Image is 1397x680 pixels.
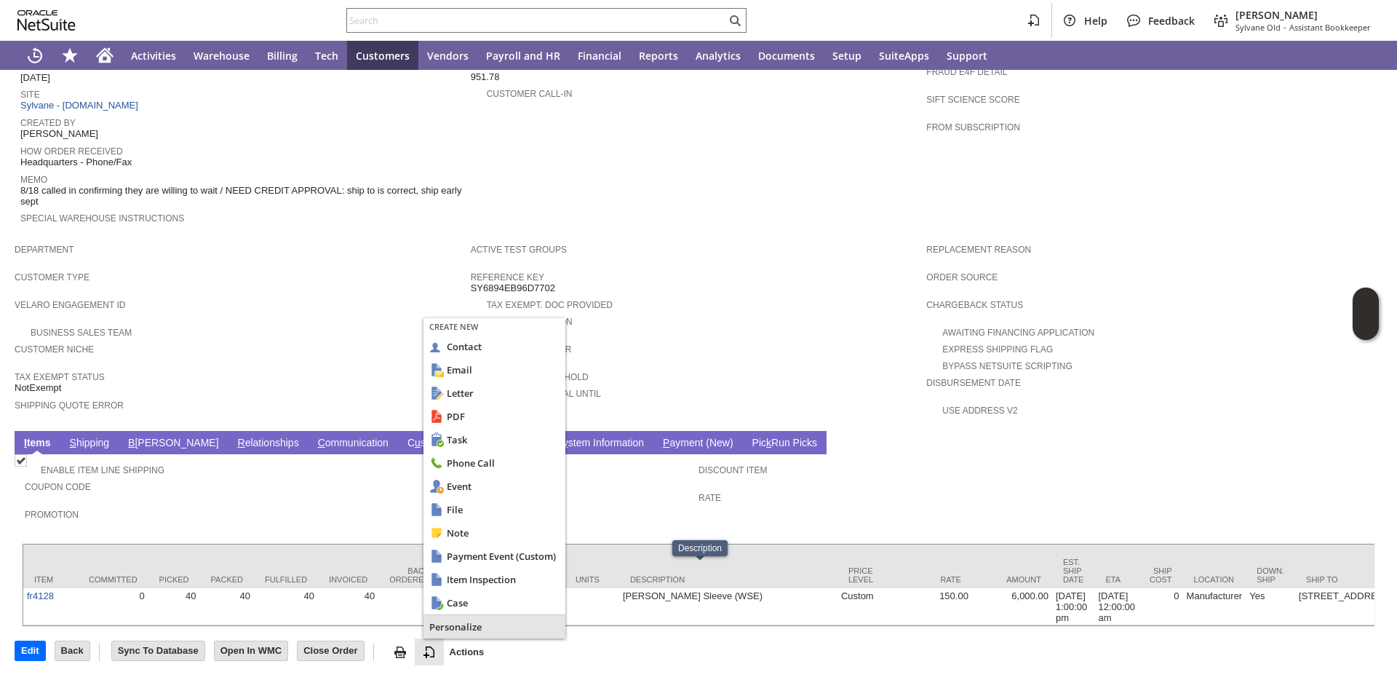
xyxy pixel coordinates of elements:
a: Coupon Code [25,482,91,492]
input: Sync To Database [112,641,204,660]
span: B [128,437,135,448]
a: How Order Received [20,146,123,157]
a: Customer Niche [15,344,94,355]
a: Memo [20,175,47,185]
a: Support [938,41,996,70]
a: Financial [569,41,630,70]
input: Close Order [298,641,363,660]
span: I [24,437,27,448]
td: Manufacturer [1183,588,1246,625]
td: [PERSON_NAME] Sleeve (WSE) [619,588,837,625]
div: Fulfilled [265,575,307,584]
a: Special Warehouse Instructions [20,213,184,224]
svg: logo [17,10,76,31]
a: Tech [306,41,347,70]
a: Use Address V2 [942,406,1017,416]
span: Sylvane Old [1235,22,1281,33]
label: Create New [429,321,560,332]
div: Contact [423,335,565,358]
a: Warehouse [185,41,258,70]
input: Search [347,12,726,29]
a: fr4128 [27,590,54,601]
div: Est. Ship Date [1063,558,1084,584]
div: Price Level [848,566,881,584]
span: 951.78 [471,71,500,83]
div: Email [423,358,565,381]
span: Tech [315,49,338,63]
a: Created By [20,118,76,128]
span: - [1283,22,1286,33]
span: SuiteApps [879,49,929,63]
a: From Subscription [926,122,1020,133]
td: 40 [318,588,378,625]
span: [PERSON_NAME] [1235,8,1371,22]
span: Phone Call [447,456,560,470]
a: Documents [749,41,824,70]
a: Billing [258,41,306,70]
div: Note [423,521,565,545]
a: Enable Item Line Shipping [41,465,164,475]
div: Invoiced [329,575,367,584]
span: Letter [447,387,560,400]
td: 0 [78,588,148,625]
a: Relationships [234,437,303,451]
a: Payment (New) [659,437,736,451]
a: Analytics [687,41,749,70]
a: Site [20,90,40,100]
td: 0 [1139,588,1183,625]
a: SuiteApps [870,41,938,70]
a: Payroll and HR [477,41,569,70]
td: [DATE] 1:00:00 pm [1052,588,1095,625]
span: Activities [131,49,176,63]
a: Setup [824,41,870,70]
a: Business Sales Team [31,328,132,338]
span: Analytics [696,49,741,63]
td: Yes [1246,588,1295,625]
td: 40 [254,588,318,625]
span: Note [447,526,560,539]
div: Personalize [423,615,565,639]
span: y [563,437,568,448]
span: Billing [267,49,298,63]
a: Communication [314,437,392,451]
div: Committed [89,575,138,584]
div: Back Ordered [389,566,429,584]
a: Disbursement Date [926,378,1021,388]
span: S [70,437,76,448]
td: 40 [200,588,254,625]
a: Unrolled view on [1356,434,1374,451]
span: P [663,437,669,448]
div: Description [678,543,722,553]
div: File [423,498,565,521]
span: Assistant Bookkeeper [1289,22,1371,33]
a: Activities [122,41,185,70]
a: Replacement reason [926,245,1031,255]
td: [DATE] 12:00:00 am [1094,588,1139,625]
a: Express Shipping Flag [942,344,1053,355]
a: PickRun Picks [749,437,821,451]
span: Documents [758,49,815,63]
span: SY6894EB96D7702 [471,282,555,294]
span: Email [447,363,560,376]
a: Active Test Groups [471,245,567,255]
span: Setup [832,49,861,63]
div: Payment Event (Custom) [423,545,565,568]
a: Promotion [25,510,79,520]
td: [STREET_ADDRESS] [1295,588,1396,625]
div: Task [423,428,565,451]
span: Case [447,596,560,609]
div: Rate [903,575,961,584]
a: Vendors [418,41,477,70]
span: 8/18 called in confirming they are willing to wait / NEED CREDIT APPROVAL: ship to is correct, sh... [20,185,463,207]
div: Phone Call [423,451,565,475]
a: Tax Exempt. Doc Provided [487,300,613,310]
span: File [447,503,560,516]
span: Help [1084,14,1107,28]
span: Event [447,480,560,493]
span: NotExempt [15,382,61,394]
div: Units [576,575,608,584]
div: Packed [211,575,243,584]
div: Location [1194,575,1235,584]
span: Customers [356,49,410,63]
span: Vendors [427,49,469,63]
